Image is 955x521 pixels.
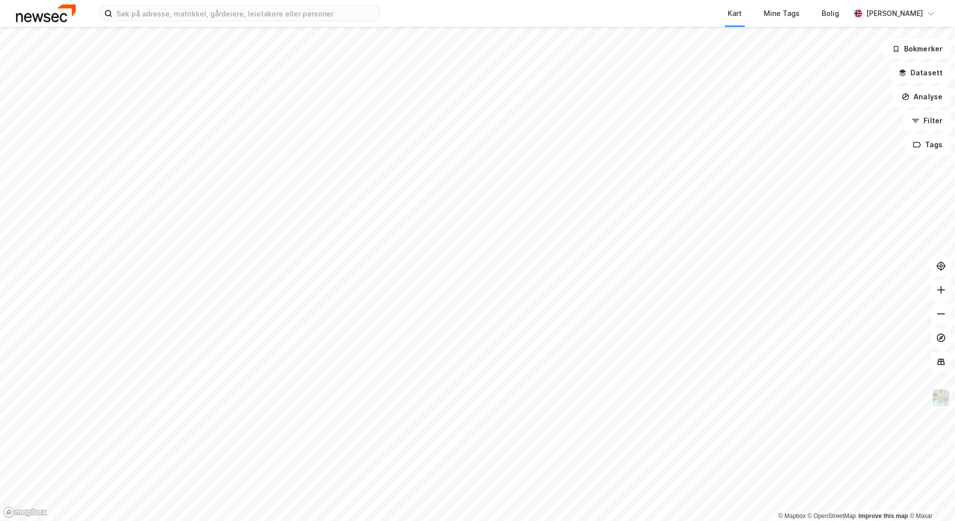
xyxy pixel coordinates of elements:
[859,513,908,520] a: Improve this map
[112,6,379,21] input: Søk på adresse, matrikkel, gårdeiere, leietakere eller personer
[884,39,951,59] button: Bokmerker
[3,507,47,518] a: Mapbox homepage
[905,135,951,155] button: Tags
[905,473,955,521] div: Kontrollprogram for chat
[808,513,856,520] a: OpenStreetMap
[764,7,800,19] div: Mine Tags
[932,388,951,407] img: Z
[866,7,923,19] div: [PERSON_NAME]
[822,7,839,19] div: Bolig
[728,7,742,19] div: Kart
[905,473,955,521] iframe: Chat Widget
[903,111,951,131] button: Filter
[893,87,951,107] button: Analyse
[16,4,76,22] img: newsec-logo.f6e21ccffca1b3a03d2d.png
[778,513,806,520] a: Mapbox
[890,63,951,83] button: Datasett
